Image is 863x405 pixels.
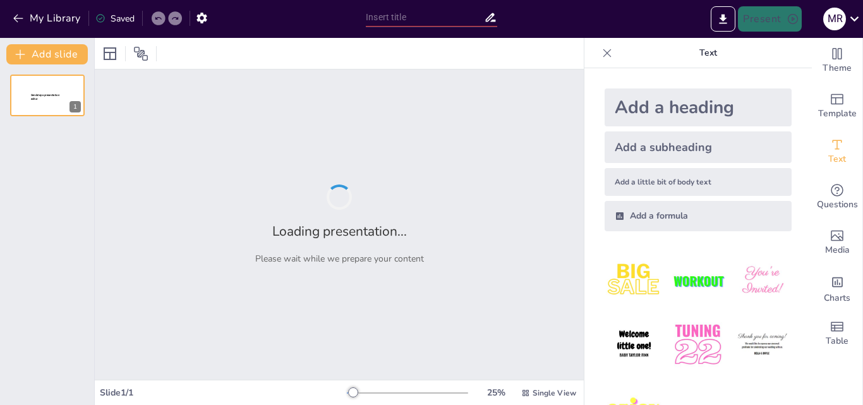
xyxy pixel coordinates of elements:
div: 1 [10,75,85,116]
button: My Library [9,8,86,28]
img: 1.jpeg [605,251,663,310]
span: Questions [817,198,858,212]
div: Get real-time input from your audience [812,174,862,220]
div: Add images, graphics, shapes or video [812,220,862,265]
button: Export to PowerPoint [711,6,735,32]
div: M R [823,8,846,30]
p: Text [617,38,799,68]
img: 5.jpeg [668,315,727,374]
div: Saved [95,13,135,25]
button: M R [823,6,846,32]
h2: Loading presentation... [272,222,407,240]
div: Add a heading [605,88,792,126]
button: Add slide [6,44,88,64]
div: Add text boxes [812,129,862,174]
span: Media [825,243,850,257]
span: Charts [824,291,850,305]
span: Template [818,107,857,121]
div: 1 [69,101,81,112]
span: Position [133,46,148,61]
img: 4.jpeg [605,315,663,374]
div: Add a subheading [605,131,792,163]
div: 25 % [481,387,511,399]
span: Table [826,334,848,348]
img: 2.jpeg [668,251,727,310]
div: Change the overall theme [812,38,862,83]
button: Present [738,6,801,32]
div: Layout [100,44,120,64]
div: Add a little bit of body text [605,168,792,196]
div: Slide 1 / 1 [100,387,347,399]
input: Insert title [366,8,484,27]
span: Theme [823,61,852,75]
img: 6.jpeg [733,315,792,374]
div: Add a table [812,311,862,356]
div: Add charts and graphs [812,265,862,311]
div: Add a formula [605,201,792,231]
span: Single View [533,388,576,398]
span: Text [828,152,846,166]
img: 3.jpeg [733,251,792,310]
p: Please wait while we prepare your content [255,253,424,265]
span: Sendsteps presentation editor [31,94,59,100]
div: Add ready made slides [812,83,862,129]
